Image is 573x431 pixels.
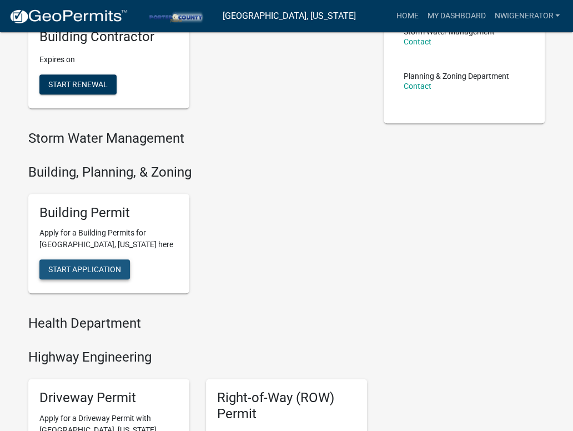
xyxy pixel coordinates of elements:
p: Planning & Zoning Department [404,72,509,80]
h5: Building Permit [39,205,178,221]
h4: Building, Planning, & Zoning [28,164,367,181]
h4: Storm Water Management [28,131,367,147]
span: Start Renewal [48,80,108,89]
h4: Health Department [28,315,367,332]
span: Start Application [48,265,121,274]
h5: Right-of-Way (ROW) Permit [217,390,356,422]
a: [GEOGRAPHIC_DATA], [US_STATE] [223,7,356,26]
a: nwigenerator [490,6,564,27]
h5: Driveway Permit [39,390,178,406]
a: Contact [404,37,431,46]
a: Contact [404,82,431,91]
p: Apply for a Building Permits for [GEOGRAPHIC_DATA], [US_STATE] here [39,227,178,250]
button: Start Application [39,259,130,279]
h5: Building Contractor [39,29,178,45]
a: Home [391,6,423,27]
button: Start Renewal [39,74,117,94]
p: Storm Water Management [404,28,495,36]
img: Porter County, Indiana [137,8,214,23]
h4: Highway Engineering [28,349,367,365]
a: My Dashboard [423,6,490,27]
p: Expires on [39,54,178,66]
